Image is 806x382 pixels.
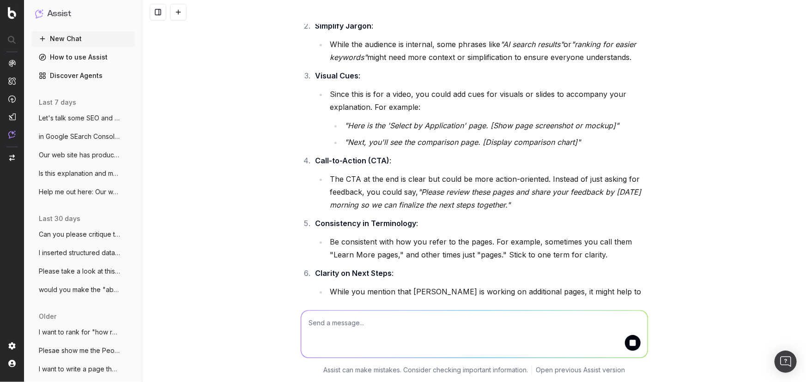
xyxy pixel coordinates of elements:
[39,248,120,257] span: I inserted structured data onto a web pa
[31,148,135,162] button: Our web site has products and related "L
[315,156,390,165] strong: Call-to-Action (CTA)
[8,7,16,19] img: Botify logo
[313,19,648,64] li: :
[31,50,135,65] a: How to use Assist
[31,264,135,279] button: Please take a look at this page. (1) can
[39,98,76,107] span: last 7 days
[313,267,648,311] li: :
[501,40,564,49] em: "AI search results"
[8,360,16,367] img: My account
[39,132,120,141] span: in Google SEarch Console, the "Performan
[315,269,392,278] strong: Clarity on Next Steps
[9,155,15,161] img: Switch project
[31,362,135,376] button: I want to write a page that's optimized
[31,31,135,46] button: New Chat
[39,214,80,223] span: last 30 days
[327,38,648,64] li: While the audience is internal, some phrases like or might need more context or simplification to...
[31,325,135,340] button: I want to rank for "how radar sensors wo
[327,235,648,261] li: Be consistent with how you refer to the pages. For example, sometimes you call them "Learn More p...
[327,88,648,149] li: Since this is for a video, you could add cues for visuals or slides to accompany your explanation...
[39,169,120,178] span: Is this explanation and metaphor apt? "I
[330,187,644,209] em: "Please review these pages and share your feedback by [DATE] morning so we can finalize the next ...
[31,343,135,358] button: Plesae show me the People Also Asked res
[31,68,135,83] a: Discover Agents
[39,328,120,337] span: I want to rank for "how radar sensors wo
[536,365,625,375] a: Open previous Assist version
[345,121,619,130] em: "Here is the 'Select by Application' page. [Show page screenshot or mockup]"
[31,185,135,199] button: Help me out here: Our website does not a
[313,69,648,149] li: :
[31,227,135,242] button: Can you please critique this summary of
[31,282,135,297] button: would you make the "about" in this schem
[8,113,16,120] img: Studio
[8,95,16,103] img: Activation
[47,7,71,20] h1: Assist
[775,351,797,373] div: Open Intercom Messenger
[35,7,131,20] button: Assist
[327,173,648,211] li: The CTA at the end is clear but could be more action-oriented. Instead of just asking for feedbac...
[31,111,135,125] button: Let's talk some SEO and data analytics.
[313,217,648,261] li: :
[8,60,16,67] img: Analytics
[315,71,359,80] strong: Visual Cues
[39,150,120,160] span: Our web site has products and related "L
[39,346,120,355] span: Plesae show me the People Also Asked res
[315,219,417,228] strong: Consistency in Terminology
[39,285,120,294] span: would you make the "about" in this schem
[345,137,581,147] em: "Next, you'll see the comparison page. [Display comparison chart]"
[31,166,135,181] button: Is this explanation and metaphor apt? "I
[31,245,135,260] button: I inserted structured data onto a web pa
[39,113,120,123] span: Let's talk some SEO and data analytics.
[8,342,16,350] img: Setting
[8,131,16,138] img: Assist
[39,230,120,239] span: Can you please critique this summary of
[31,129,135,144] button: in Google SEarch Console, the "Performan
[39,267,120,276] span: Please take a look at this page. (1) can
[315,21,372,30] strong: Simplify Jargon
[323,365,528,375] p: Assist can make mistakes. Consider checking important information.
[8,77,16,85] img: Intelligence
[39,364,120,374] span: I want to write a page that's optimized
[39,187,120,197] span: Help me out here: Our website does not a
[35,9,43,18] img: Assist
[313,154,648,211] li: :
[39,312,56,321] span: older
[327,285,648,311] li: While you mention that [PERSON_NAME] is working on additional pages, it might help to clarify the...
